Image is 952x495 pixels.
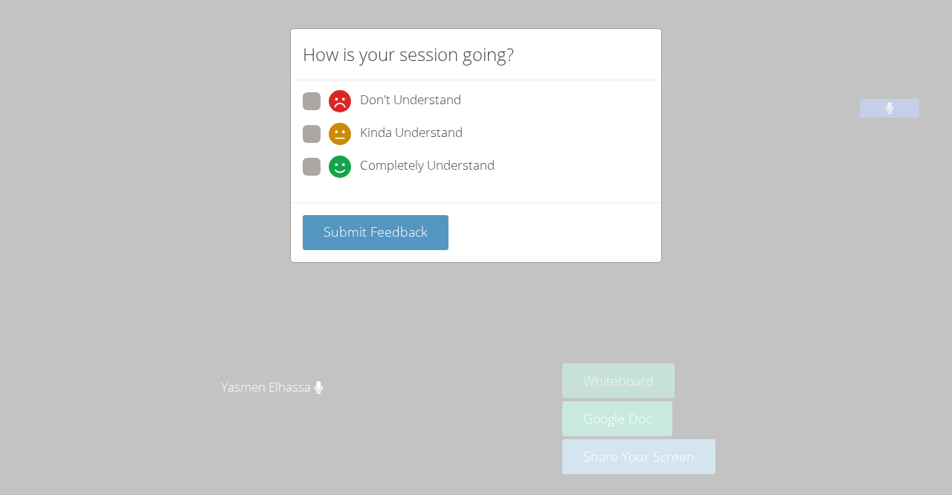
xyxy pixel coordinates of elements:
span: Submit Feedback [324,223,428,240]
button: Submit Feedback [303,215,448,250]
span: Don't Understand [360,90,461,112]
span: Kinda Understand [360,123,463,145]
span: Completely Understand [360,156,495,178]
h2: How is your session going? [303,41,514,68]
